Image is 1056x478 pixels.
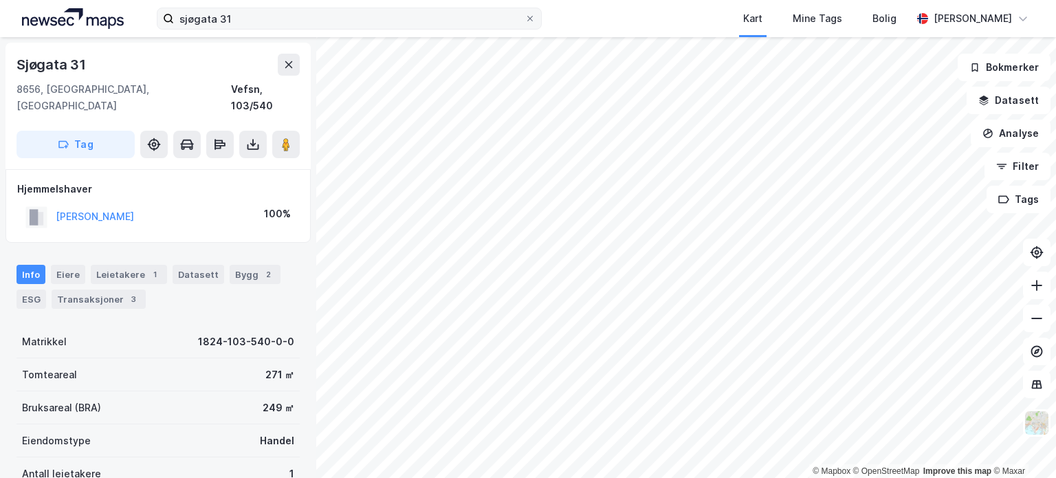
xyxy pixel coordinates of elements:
div: Bygg [230,265,280,284]
div: 3 [126,292,140,306]
div: Matrikkel [22,334,67,350]
div: Sjøgata 31 [16,54,89,76]
div: 100% [264,206,291,222]
div: 8656, [GEOGRAPHIC_DATA], [GEOGRAPHIC_DATA] [16,81,231,114]
div: Eiendomstype [22,433,91,449]
div: 2 [261,268,275,281]
button: Analyse [971,120,1050,147]
div: Vefsn, 103/540 [231,81,300,114]
a: Mapbox [813,466,850,476]
div: Handel [260,433,294,449]
button: Bokmerker [958,54,1050,81]
img: Z [1024,410,1050,436]
div: 1 [148,268,162,281]
a: OpenStreetMap [853,466,920,476]
img: logo.a4113a55bc3d86da70a041830d287a7e.svg [22,8,124,29]
div: Kart [743,10,762,27]
div: Tomteareal [22,367,77,383]
div: Mine Tags [793,10,842,27]
div: 271 ㎡ [265,367,294,383]
div: 249 ㎡ [263,400,294,416]
button: Tags [987,186,1050,213]
iframe: Chat Widget [987,412,1056,478]
div: Bruksareal (BRA) [22,400,101,416]
input: Søk på adresse, matrikkel, gårdeiere, leietakere eller personer [174,8,525,29]
button: Filter [984,153,1050,180]
div: Datasett [173,265,224,284]
div: Hjemmelshaver [17,181,299,197]
div: Leietakere [91,265,167,284]
div: Info [16,265,45,284]
div: Transaksjoner [52,290,146,309]
div: Eiere [51,265,85,284]
div: [PERSON_NAME] [934,10,1012,27]
a: Improve this map [923,466,991,476]
div: Kontrollprogram for chat [987,412,1056,478]
div: Bolig [872,10,896,27]
button: Tag [16,131,135,158]
div: 1824-103-540-0-0 [198,334,294,350]
div: ESG [16,290,46,309]
button: Datasett [967,87,1050,114]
